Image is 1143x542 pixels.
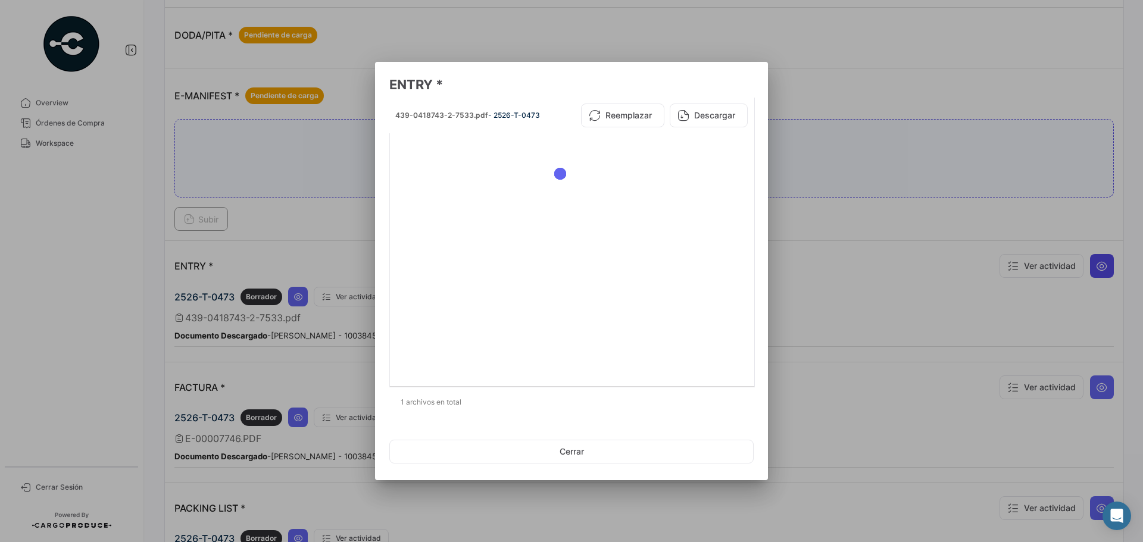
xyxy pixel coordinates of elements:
span: - 2526-T-0473 [488,111,540,120]
span: 439-0418743-2-7533.pdf [395,111,488,120]
h3: ENTRY * [389,76,754,93]
button: Cerrar [389,440,754,463]
div: Abrir Intercom Messenger [1103,502,1131,530]
button: Reemplazar [581,104,664,127]
div: 1 archivos en total [389,387,754,417]
button: Descargar [670,104,748,127]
